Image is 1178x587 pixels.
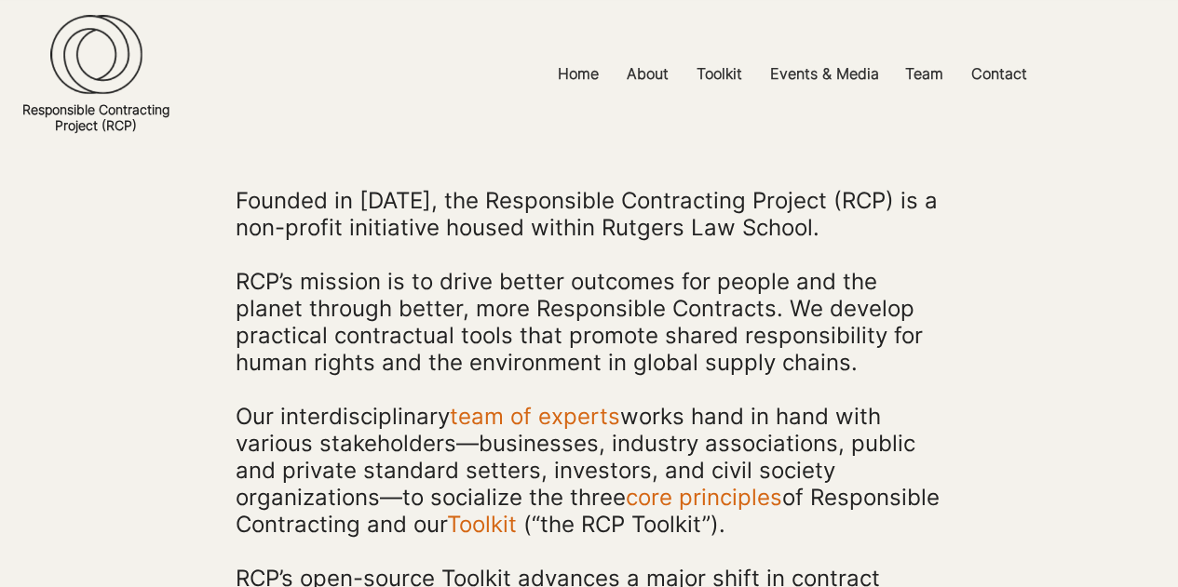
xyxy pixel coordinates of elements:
a: Toolkit [683,53,756,95]
a: Team [891,53,957,95]
nav: Site [406,53,1178,95]
a: core principles [626,484,782,511]
p: About [617,53,678,95]
p: Events & Media [761,53,888,95]
p: Toolkit [687,53,751,95]
a: Toolkit [447,511,517,538]
span: (“the RCP Toolkit”). [517,511,725,538]
span: Founded in [DATE], the Responsible Contracting Project (RCP) is a non-profit initiative housed wi... [236,187,938,241]
a: Contact [957,53,1041,95]
p: Team [896,53,953,95]
p: Contact [962,53,1036,95]
a: About [613,53,683,95]
a: team of experts [450,403,620,430]
span: Our interdisciplinary works hand in hand with various stakeholders—businesses, industry associati... [236,403,940,538]
p: Home [548,53,608,95]
a: Responsible ContractingProject (RCP) [22,101,169,133]
span: RCP’s mission is to drive better outcomes for people and the planet through better, more Responsi... [236,268,923,376]
a: Home [544,53,613,95]
a: Events & Media [756,53,891,95]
